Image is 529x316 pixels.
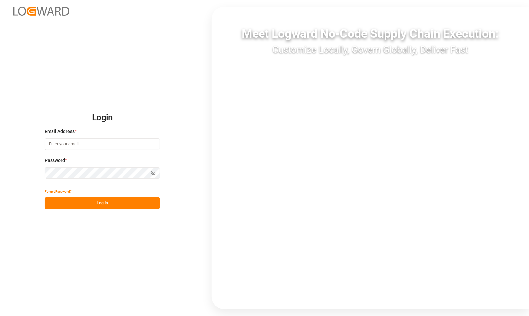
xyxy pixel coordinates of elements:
[13,7,69,16] img: Logward_new_orange.png
[45,128,75,135] span: Email Address
[45,186,72,197] button: Forgot Password?
[212,25,529,43] div: Meet Logward No-Code Supply Chain Execution:
[45,107,160,128] h2: Login
[45,157,65,164] span: Password
[212,43,529,57] div: Customize Locally, Govern Globally, Deliver Fast
[45,197,160,209] button: Log In
[45,138,160,150] input: Enter your email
